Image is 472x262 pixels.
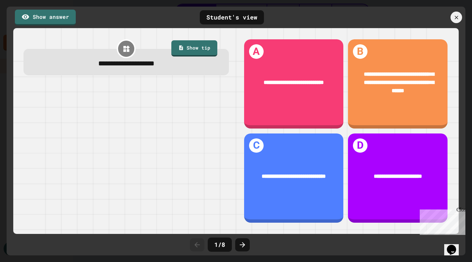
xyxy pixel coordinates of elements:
h1: A [249,44,264,59]
a: Show answer [15,10,76,25]
h1: D [353,138,367,153]
div: Student's view [200,10,264,24]
iframe: chat widget [444,236,465,255]
iframe: chat widget [417,207,465,235]
div: Chat with us now!Close [3,3,46,42]
a: Show tip [171,40,217,56]
h1: B [353,44,367,59]
h1: C [249,138,264,153]
div: 1 / 8 [208,238,232,252]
